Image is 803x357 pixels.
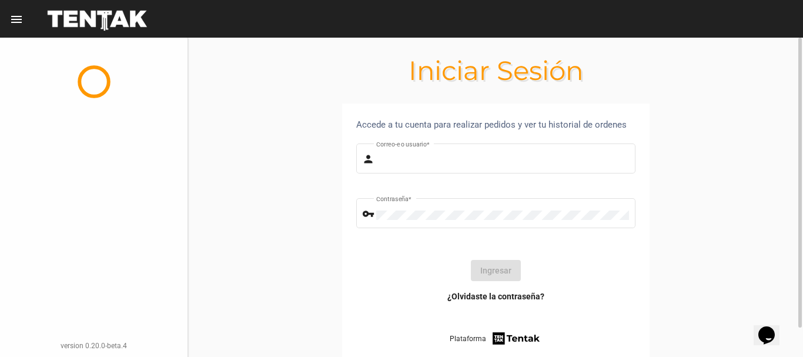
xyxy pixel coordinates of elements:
[9,340,178,352] div: version 0.20.0-beta.4
[471,260,521,281] button: Ingresar
[9,12,24,26] mat-icon: menu
[450,333,486,345] span: Plataforma
[447,291,544,302] a: ¿Olvidaste la contraseña?
[450,331,542,346] a: Plataforma
[491,331,541,346] img: tentak-firm.png
[188,61,803,80] h1: Iniciar Sesión
[362,207,376,221] mat-icon: vpn_key
[356,118,635,132] div: Accede a tu cuenta para realizar pedidos y ver tu historial de ordenes
[362,152,376,166] mat-icon: person
[754,310,791,345] iframe: chat widget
